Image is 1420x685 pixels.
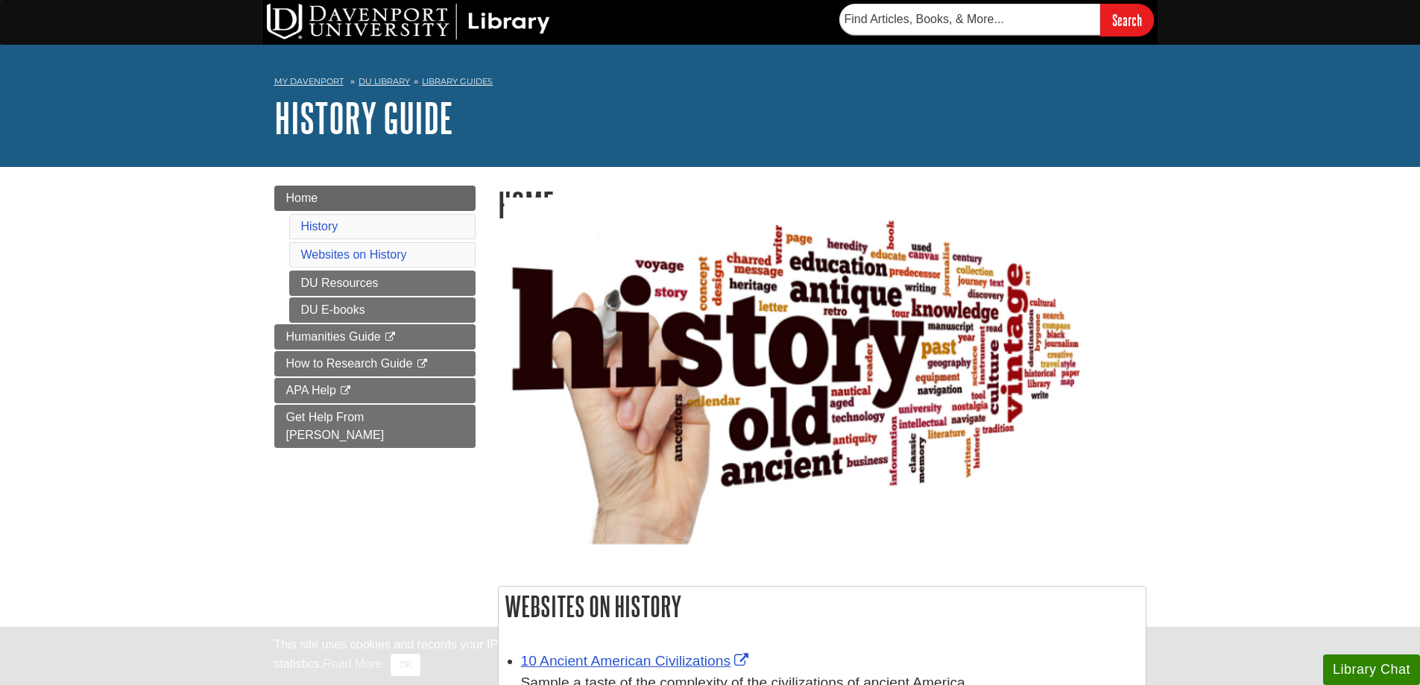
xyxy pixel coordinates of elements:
a: History [301,220,338,233]
div: Guide Page Menu [274,186,476,448]
div: This site uses cookies and records your IP address for usage statistics. Additionally, we use Goo... [274,636,1146,676]
button: Library Chat [1323,654,1420,685]
input: Search [1100,4,1154,36]
a: Read More [323,657,382,670]
span: How to Research Guide [286,357,413,370]
a: DU E-books [289,297,476,323]
i: This link opens in a new window [339,386,352,396]
img: DU Library [267,4,550,40]
a: History Guide [274,95,453,141]
a: Humanities Guide [274,324,476,350]
a: DU Library [359,76,410,86]
span: Home [286,192,318,204]
button: Close [391,654,420,676]
form: Searches DU Library's articles, books, and more [839,4,1154,36]
a: APA Help [274,378,476,403]
span: Humanities Guide [286,330,381,343]
h2: Websites on History [499,587,1146,626]
a: Get Help From [PERSON_NAME] [274,405,476,448]
a: Library Guides [422,76,493,86]
a: Home [274,186,476,211]
a: Link opens in new window [521,653,753,669]
span: APA Help [286,384,336,397]
i: This link opens in a new window [384,332,397,342]
input: Find Articles, Books, & More... [839,4,1100,35]
a: My Davenport [274,75,344,88]
a: How to Research Guide [274,351,476,376]
nav: breadcrumb [274,72,1146,95]
i: This link opens in a new window [416,359,429,369]
a: DU Resources [289,271,476,296]
a: Websites on History [301,248,407,261]
h1: Home [498,186,1146,224]
span: Get Help From [PERSON_NAME] [286,411,385,441]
